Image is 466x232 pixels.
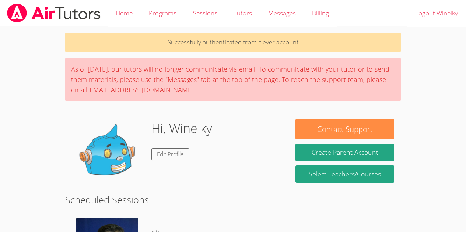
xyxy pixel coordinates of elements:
a: Select Teachers/Courses [295,165,394,183]
img: airtutors_banner-c4298cdbf04f3fff15de1276eac7730deb9818008684d7c2e4769d2f7ddbe033.png [6,4,101,22]
a: Edit Profile [151,148,189,160]
button: Contact Support [295,119,394,139]
p: Successfully authenticated from clever account [65,33,401,52]
div: As of [DATE], our tutors will no longer communicate via email. To communicate with your tutor or ... [65,58,401,101]
span: Messages [268,9,296,17]
h1: Hi, Winelky [151,119,212,138]
h2: Scheduled Sessions [65,193,401,207]
img: default.png [72,119,146,193]
button: Create Parent Account [295,144,394,161]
